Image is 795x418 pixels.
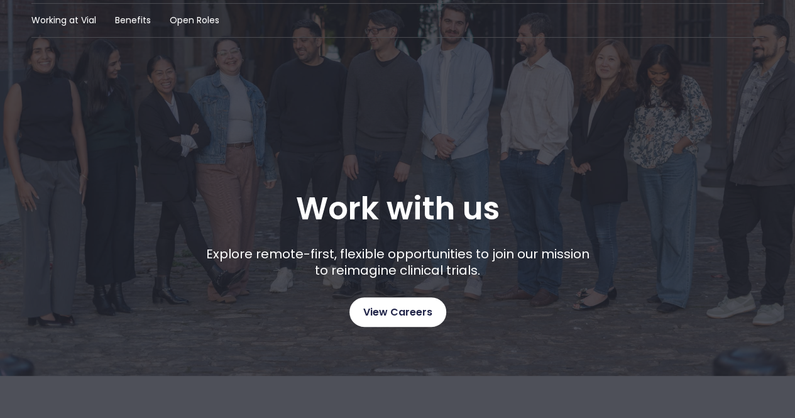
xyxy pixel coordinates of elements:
[170,14,219,27] a: Open Roles
[363,304,432,321] span: View Careers
[115,14,151,27] a: Benefits
[349,297,446,327] a: View Careers
[31,14,96,27] a: Working at Vial
[201,246,594,278] p: Explore remote-first, flexible opportunities to join our mission to reimagine clinical trials.
[296,190,500,227] h1: Work with us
